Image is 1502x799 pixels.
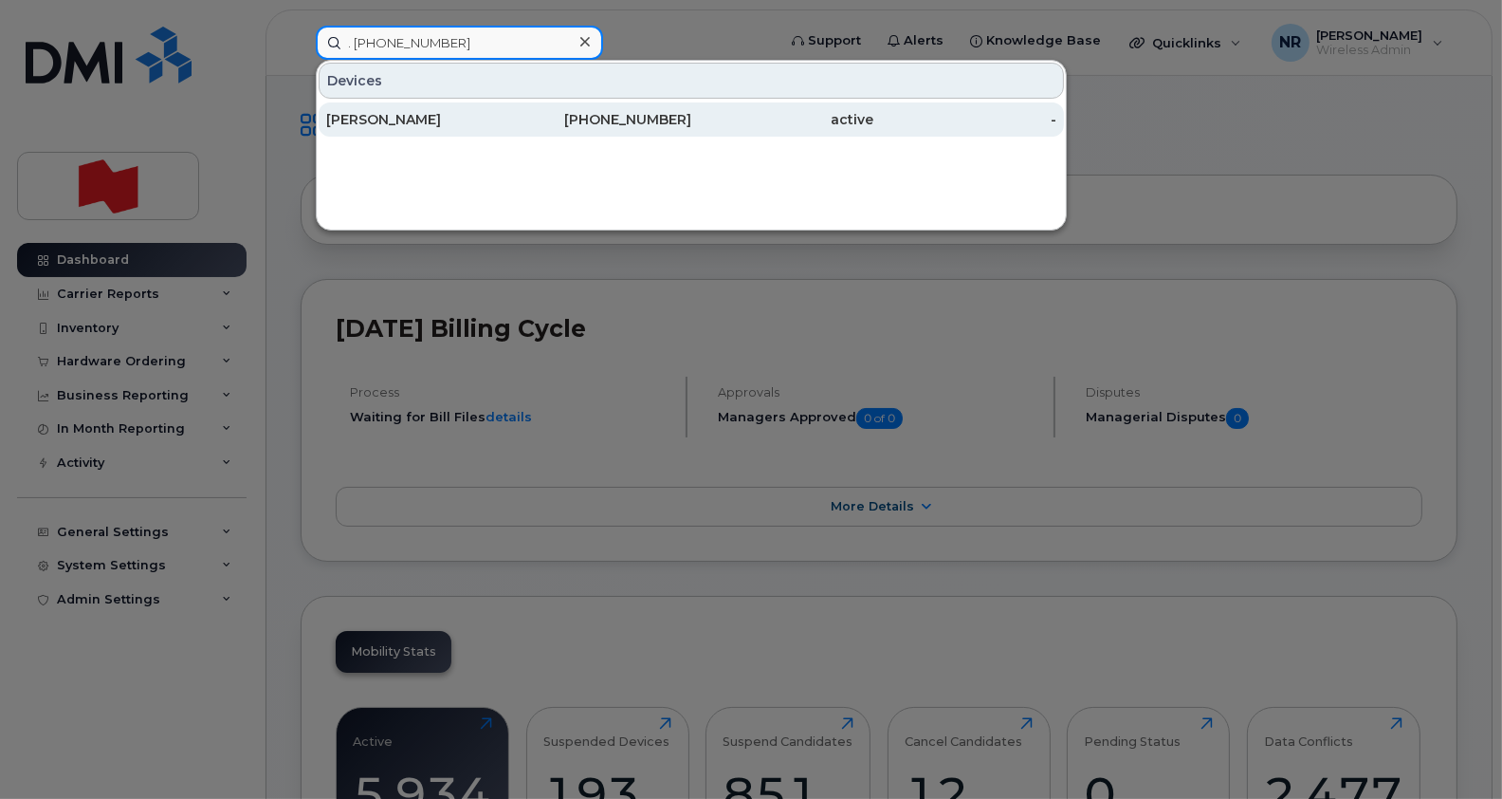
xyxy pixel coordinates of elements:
[691,110,874,129] div: active
[326,110,509,129] div: [PERSON_NAME]
[874,110,1057,129] div: -
[319,63,1064,99] div: Devices
[509,110,692,129] div: [PHONE_NUMBER]
[319,102,1064,137] a: [PERSON_NAME][PHONE_NUMBER]active-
